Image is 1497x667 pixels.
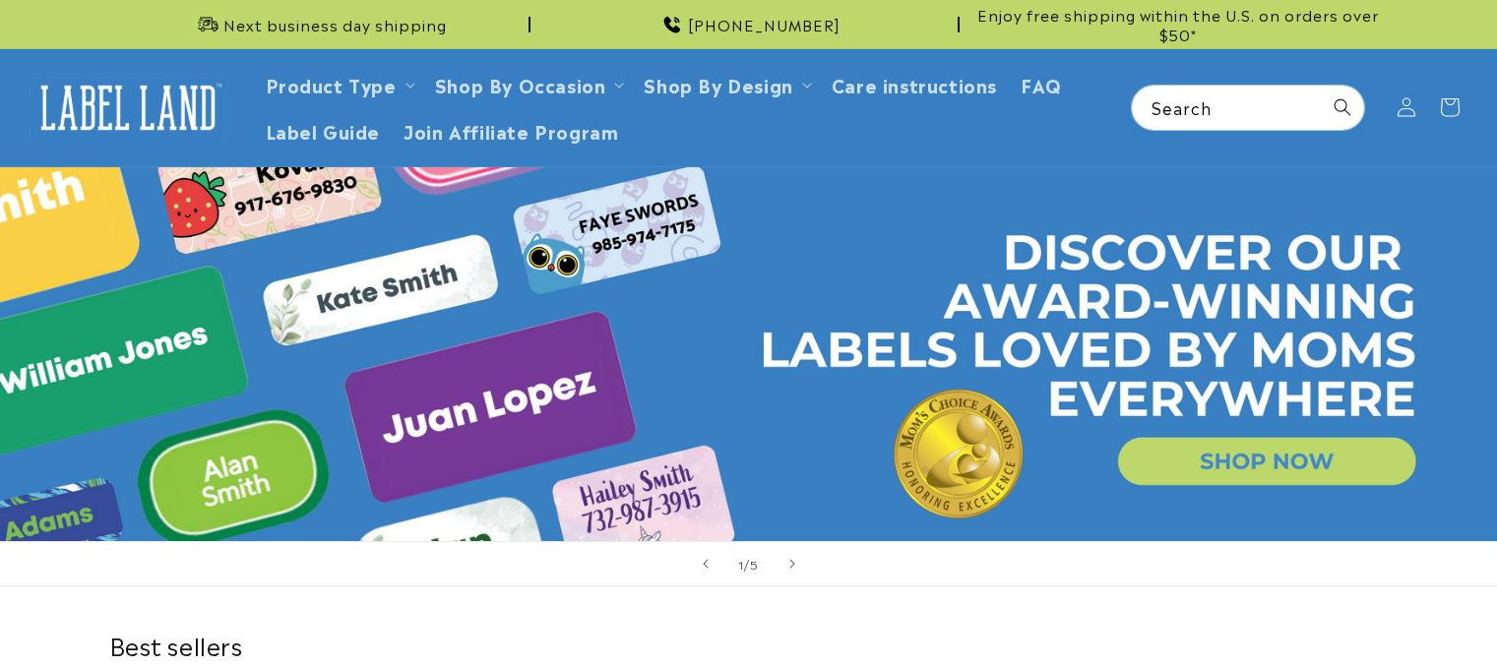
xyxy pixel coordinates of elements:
[738,554,744,574] span: 1
[266,71,397,97] a: Product Type
[684,542,727,585] button: Previous slide
[967,5,1389,43] span: Enjoy free shipping within the U.S. on orders over $50*
[435,73,606,95] span: Shop By Occasion
[644,71,792,97] a: Shop By Design
[254,61,423,107] summary: Product Type
[30,77,226,138] img: Label Land
[632,61,819,107] summary: Shop By Design
[688,15,841,34] span: [PHONE_NUMBER]
[1321,86,1364,129] button: Search
[254,107,393,153] a: Label Guide
[832,73,997,95] span: Care instructions
[750,554,759,574] span: 5
[771,542,814,585] button: Next slide
[392,107,630,153] a: Join Affiliate Program
[266,119,381,142] span: Label Guide
[1009,61,1074,107] a: FAQ
[223,15,447,34] span: Next business day shipping
[820,61,1009,107] a: Care instructions
[23,70,234,146] a: Label Land
[404,119,618,142] span: Join Affiliate Program
[109,630,1389,660] h2: Best sellers
[744,554,750,574] span: /
[1021,73,1062,95] span: FAQ
[423,61,633,107] summary: Shop By Occasion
